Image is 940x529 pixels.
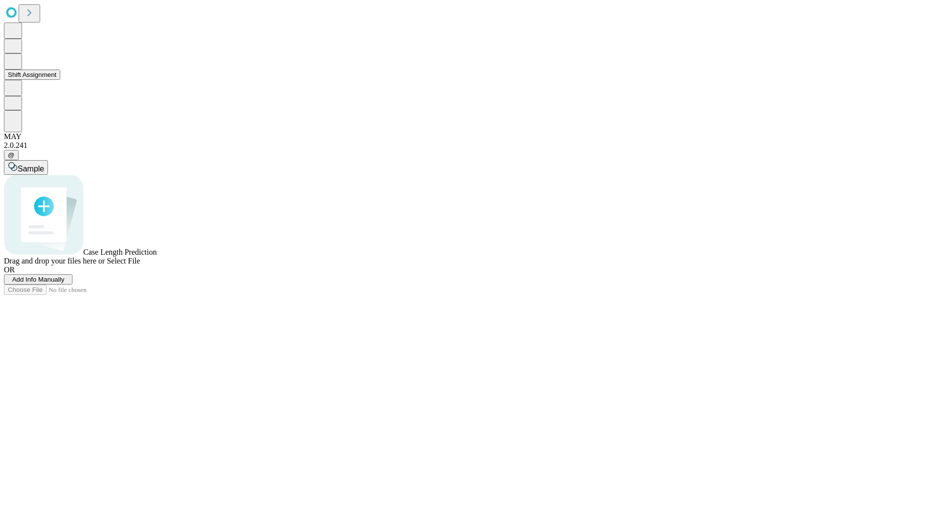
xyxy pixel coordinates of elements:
[4,274,72,285] button: Add Info Manually
[4,141,936,150] div: 2.0.241
[4,150,19,160] button: @
[4,132,936,141] div: MAY
[4,257,105,265] span: Drag and drop your files here or
[4,160,48,175] button: Sample
[107,257,140,265] span: Select File
[8,151,15,159] span: @
[4,70,60,80] button: Shift Assignment
[18,165,44,173] span: Sample
[12,276,65,283] span: Add Info Manually
[83,248,157,256] span: Case Length Prediction
[4,265,15,274] span: OR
